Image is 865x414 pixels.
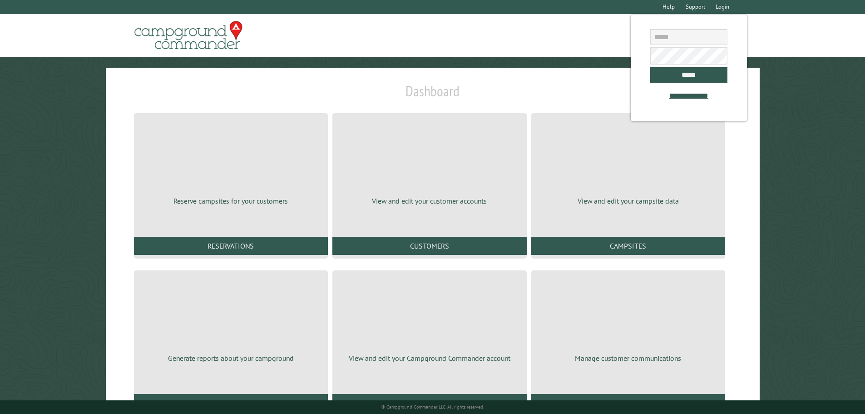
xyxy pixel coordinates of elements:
[343,196,515,206] p: View and edit your customer accounts
[132,82,734,107] h1: Dashboard
[134,394,328,412] a: Reports
[343,278,515,363] a: View and edit your Campground Commander account
[134,237,328,255] a: Reservations
[531,237,725,255] a: Campsites
[542,353,714,363] p: Manage customer communications
[132,18,245,53] img: Campground Commander
[145,120,317,206] a: Reserve campsites for your customers
[542,196,714,206] p: View and edit your campsite data
[332,237,526,255] a: Customers
[332,394,526,412] a: Account
[145,278,317,363] a: Generate reports about your campground
[343,353,515,363] p: View and edit your Campground Commander account
[145,196,317,206] p: Reserve campsites for your customers
[531,394,725,412] a: Communications
[381,404,484,410] small: © Campground Commander LLC. All rights reserved.
[343,120,515,206] a: View and edit your customer accounts
[542,278,714,363] a: Manage customer communications
[145,353,317,363] p: Generate reports about your campground
[542,120,714,206] a: View and edit your campsite data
